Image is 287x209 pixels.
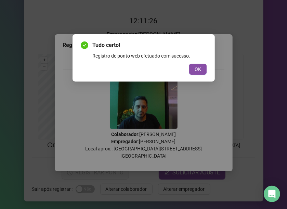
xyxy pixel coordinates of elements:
[264,186,280,202] div: Open Intercom Messenger
[92,41,207,49] span: Tudo certo!
[81,41,88,49] span: check-circle
[189,64,207,75] button: OK
[195,65,201,73] span: OK
[92,52,207,60] div: Registro de ponto web efetuado com sucesso.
